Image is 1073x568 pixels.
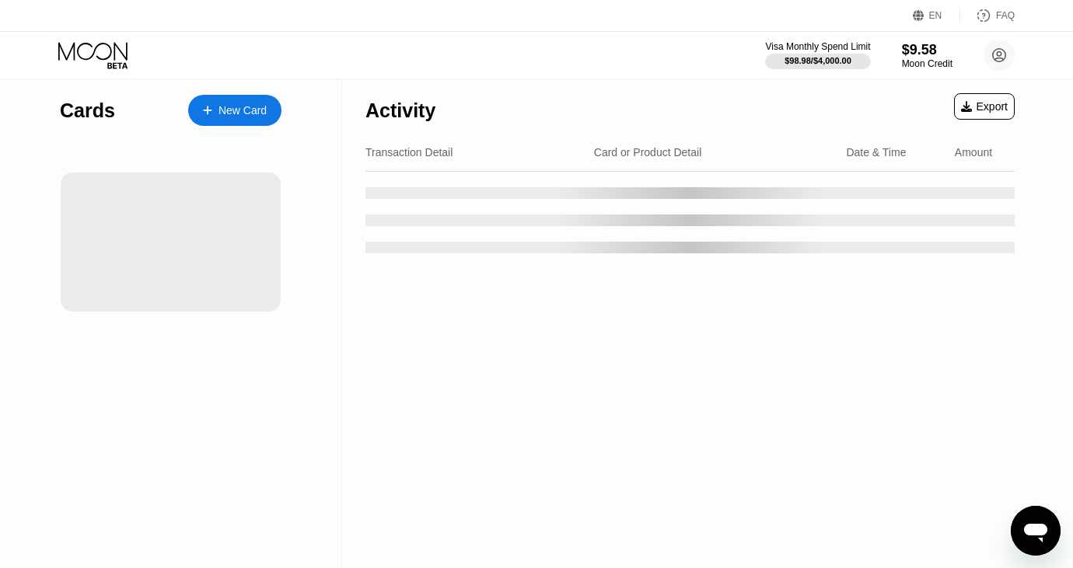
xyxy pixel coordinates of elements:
[365,146,453,159] div: Transaction Detail
[913,8,960,23] div: EN
[954,93,1015,120] div: Export
[765,41,870,52] div: Visa Monthly Spend Limit
[188,95,281,126] div: New Card
[60,99,115,122] div: Cards
[365,99,435,122] div: Activity
[1011,506,1061,556] iframe: Pulsante per aprire la finestra di messaggistica
[902,58,952,69] div: Moon Credit
[902,42,952,69] div: $9.58Moon Credit
[902,42,952,58] div: $9.58
[955,146,992,159] div: Amount
[996,10,1015,21] div: FAQ
[785,56,851,65] div: $98.98 / $4,000.00
[594,146,702,159] div: Card or Product Detail
[846,146,906,159] div: Date & Time
[929,10,942,21] div: EN
[960,8,1015,23] div: FAQ
[218,104,267,117] div: New Card
[961,100,1008,113] div: Export
[765,41,870,69] div: Visa Monthly Spend Limit$98.98/$4,000.00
